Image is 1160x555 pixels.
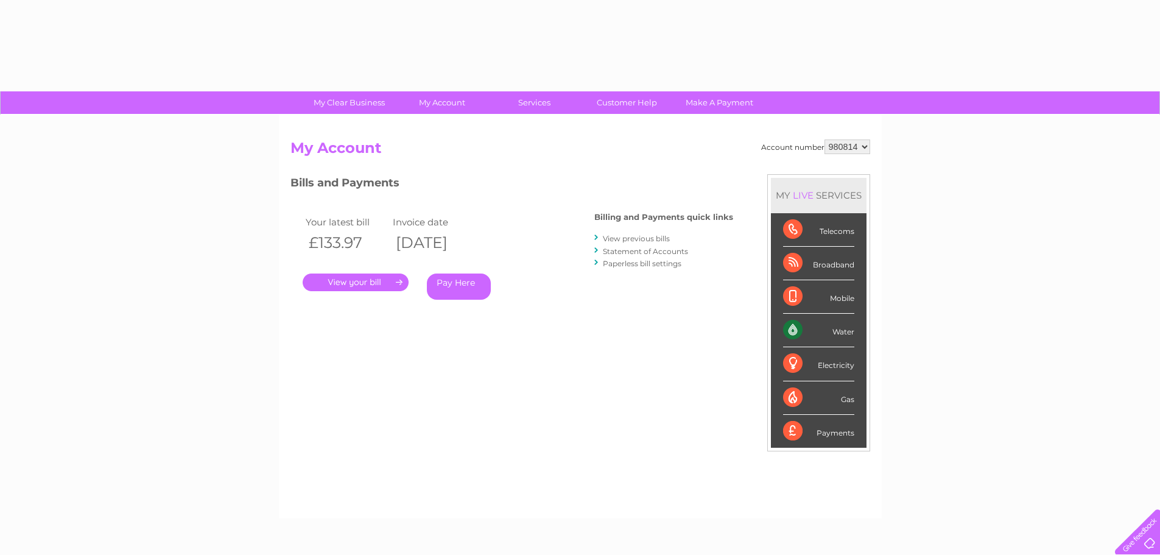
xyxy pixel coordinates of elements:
td: Your latest bill [303,214,390,230]
div: LIVE [790,189,816,201]
a: My Clear Business [299,91,399,114]
a: View previous bills [603,234,670,243]
td: Invoice date [390,214,477,230]
div: Broadband [783,247,854,280]
div: Telecoms [783,213,854,247]
div: Mobile [783,280,854,314]
h2: My Account [290,140,870,163]
a: Pay Here [427,274,491,300]
div: Payments [783,415,854,448]
a: Customer Help [577,91,677,114]
div: Water [783,314,854,347]
a: . [303,274,409,291]
a: Paperless bill settings [603,259,681,268]
th: [DATE] [390,230,477,255]
div: Electricity [783,347,854,381]
div: Account number [761,140,870,154]
a: Make A Payment [669,91,770,114]
h4: Billing and Payments quick links [594,213,733,222]
a: My Account [392,91,492,114]
h3: Bills and Payments [290,174,733,196]
a: Statement of Accounts [603,247,688,256]
div: Gas [783,381,854,415]
div: MY SERVICES [771,178,866,213]
a: Services [484,91,585,114]
th: £133.97 [303,230,390,255]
